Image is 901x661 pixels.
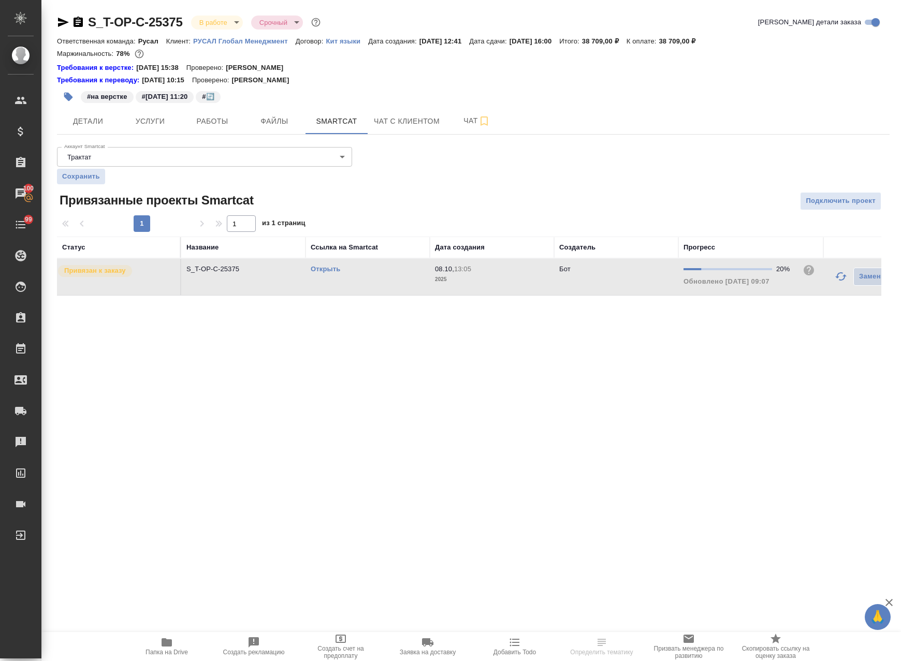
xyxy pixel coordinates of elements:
[326,36,368,45] a: Кит языки
[262,217,306,232] span: из 1 страниц
[738,645,813,659] span: Скопировать ссылку на оценку заказа
[312,115,361,128] span: Smartcat
[435,265,454,273] p: 08.10,
[138,37,166,45] p: Русал
[493,649,536,656] span: Добавить Todo
[62,242,85,253] div: Статус
[384,632,471,661] button: Заявка на доставку
[296,37,326,45] p: Договор:
[191,16,243,30] div: В работе
[19,214,38,225] span: 99
[400,649,456,656] span: Заявка на доставку
[142,92,188,102] p: #[DATE] 11:20
[57,37,138,45] p: Ответственная команда:
[57,63,136,73] div: Нажми, чтобы открыть папку с инструкцией
[193,37,296,45] p: РУСАЛ Глобал Менеджмент
[435,274,549,285] p: 2025
[645,632,732,661] button: Призвать менеджера по развитию
[166,37,193,45] p: Клиент:
[57,50,116,57] p: Маржинальность:
[136,63,186,73] p: [DATE] 15:38
[684,242,715,253] div: Прогресс
[196,18,230,27] button: В работе
[256,18,290,27] button: Срочный
[64,153,94,161] button: Трактат
[63,115,113,128] span: Детали
[829,264,853,289] button: Обновить прогресс
[869,606,887,628] span: 🙏
[368,37,419,45] p: Дата создания:
[192,75,232,85] p: Проверено:
[186,242,219,253] div: Название
[582,37,627,45] p: 38 709,00 ₽
[469,37,509,45] p: Дата сдачи:
[251,16,303,30] div: В работе
[187,115,237,128] span: Работы
[226,63,291,73] p: [PERSON_NAME]
[57,16,69,28] button: Скопировать ссылку для ЯМессенджера
[558,632,645,661] button: Определить тематику
[570,649,633,656] span: Определить тематику
[72,16,84,28] button: Скопировать ссылку
[193,36,296,45] a: РУСАЛ Глобал Менеджмент
[309,16,323,29] button: Доп статусы указывают на важность/срочность заказа
[297,632,384,661] button: Создать счет на предоплату
[776,264,794,274] div: 20%
[865,604,891,630] button: 🙏
[303,645,378,659] span: Создать счет на предоплату
[3,212,39,238] a: 99
[454,265,471,273] p: 13:05
[80,92,135,100] span: на верстке
[311,242,378,253] div: Ссылка на Smartcat
[478,115,490,127] svg: Подписаться
[123,632,210,661] button: Папка на Drive
[62,171,100,182] span: Сохранить
[146,649,188,656] span: Папка на Drive
[3,181,39,207] a: 100
[57,63,136,73] a: Требования к верстке:
[57,169,105,184] button: Сохранить
[223,649,285,656] span: Создать рекламацию
[732,632,819,661] button: Скопировать ссылку на оценку заказа
[758,17,861,27] span: [PERSON_NAME] детали заказа
[559,37,582,45] p: Итого:
[210,632,297,661] button: Создать рекламацию
[186,264,300,274] p: S_T-OP-C-25375
[326,37,368,45] p: Кит языки
[64,266,126,276] p: Привязан к заказу
[116,50,132,57] p: 78%
[57,75,142,85] a: Требования к переводу:
[142,75,192,85] p: [DATE] 10:15
[651,645,726,659] span: Призвать менеджера по развитию
[800,192,881,210] button: Подключить проект
[57,85,80,108] button: Добавить тэг
[57,147,352,167] div: Трактат
[186,63,226,73] p: Проверено:
[195,92,221,100] span: 🔄️
[419,37,470,45] p: [DATE] 12:41
[452,114,502,127] span: Чат
[133,47,146,61] button: 7105.20 RUB;
[231,75,297,85] p: [PERSON_NAME]
[17,183,40,194] span: 100
[374,115,440,128] span: Чат с клиентом
[135,92,195,100] span: 10.10.2025 11:20
[806,195,876,207] span: Подключить проект
[684,277,769,285] span: Обновлено [DATE] 09:07
[57,75,142,85] div: Нажми, чтобы открыть папку с инструкцией
[88,15,183,29] a: S_T-OP-C-25375
[57,192,254,209] span: Привязанные проекты Smartcat
[510,37,560,45] p: [DATE] 16:00
[559,242,595,253] div: Создатель
[250,115,299,128] span: Файлы
[87,92,127,102] p: #на верстке
[559,265,571,273] p: Бот
[435,242,485,253] div: Дата создания
[202,92,214,102] p: #🔄️
[627,37,659,45] p: К оплате:
[659,37,703,45] p: 38 709,00 ₽
[311,265,340,273] a: Открыть
[471,632,558,661] button: Добавить Todo
[125,115,175,128] span: Услуги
